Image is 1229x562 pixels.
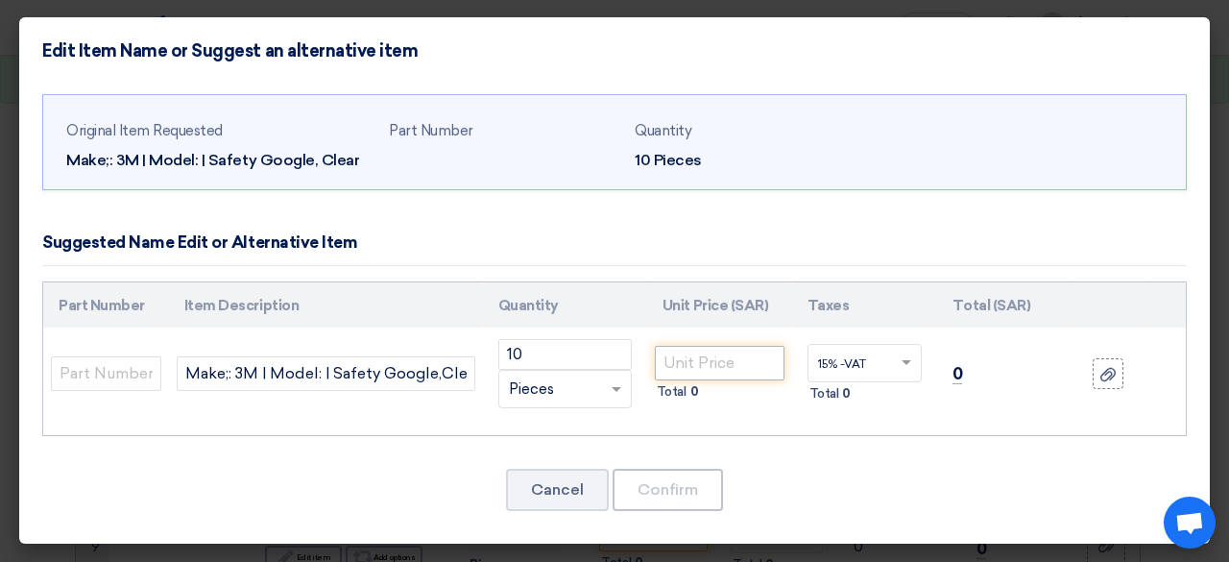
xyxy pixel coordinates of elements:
font: 0 [842,386,851,401]
input: Add Item Description [177,356,475,391]
input: Unit Price [655,346,784,380]
font: Quantity [635,122,691,139]
font: Total [657,384,687,399]
font: Part Number [389,122,473,139]
font: 10 Pieces [635,151,702,169]
font: Suggested Name Edit or Alternative Item [42,232,357,252]
font: Item Description [184,297,299,314]
font: 0 [690,384,699,399]
ng-select: VAT [807,344,922,382]
button: Cancel [506,469,609,511]
font: Total (SAR) [952,297,1031,314]
font: Quantity [498,297,559,314]
font: Make;: 3M | Model: | Safety Google, Clear [66,151,359,169]
font: Pieces [509,380,554,398]
font: Taxes [807,297,850,314]
input: Part Number [51,356,161,391]
font: Total [809,386,839,401]
font: Unit Price (SAR) [663,297,768,314]
font: Original Item Requested [66,122,223,139]
font: Edit Item Name or Suggest an alternative item [42,40,418,61]
font: Cancel [531,480,584,499]
button: Confirm [613,469,723,511]
font: Part Number [59,297,145,314]
font: 0 [952,364,963,383]
font: Confirm [638,480,698,499]
a: Open chat [1164,497,1216,549]
input: RFQ_STEP1.ITEMS.2.AMOUNT_TITLE [498,339,632,370]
